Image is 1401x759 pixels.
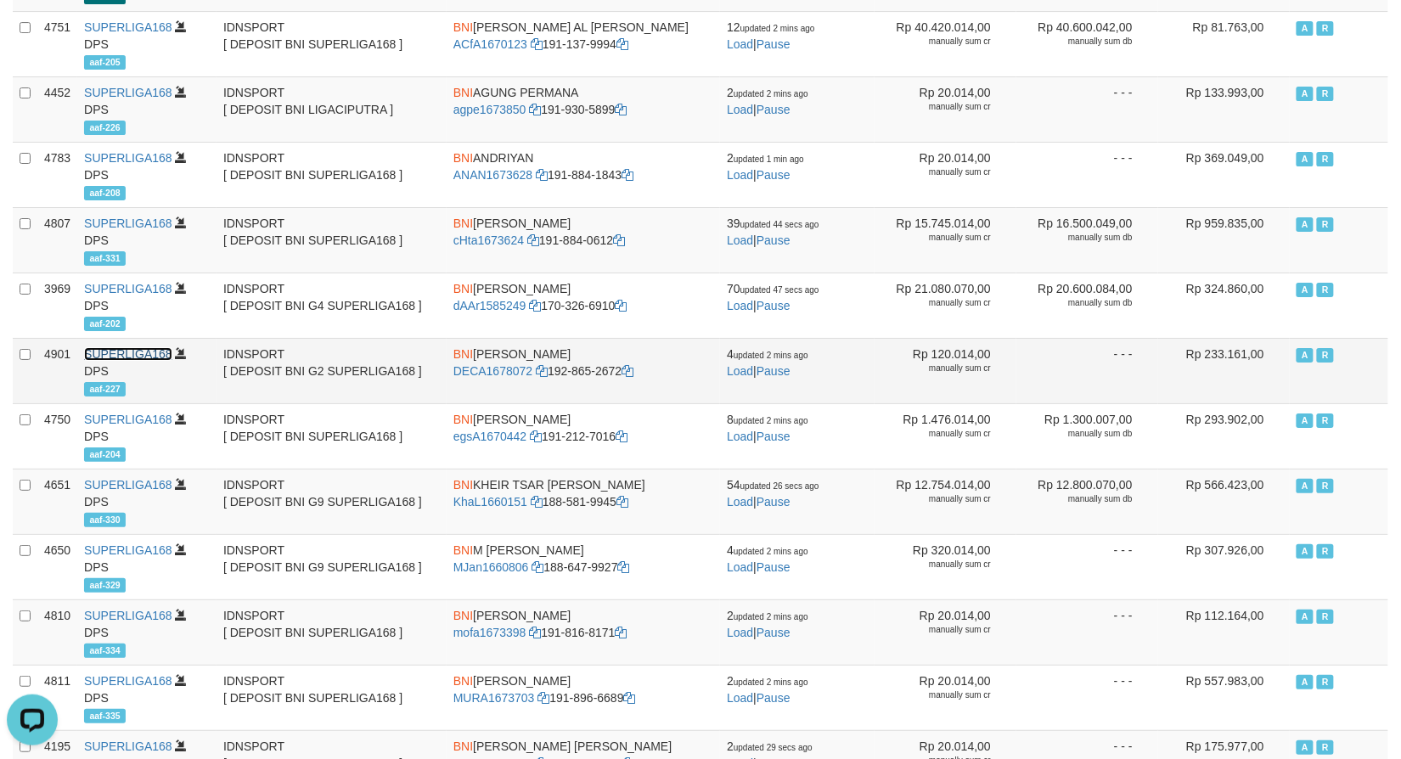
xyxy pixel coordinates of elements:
span: 2 [727,739,813,753]
a: SUPERLIGA168 [84,151,172,165]
div: manually sum cr [881,166,991,178]
span: 70 [727,282,819,295]
span: Running [1317,413,1334,428]
span: 8 [727,413,808,426]
span: aaf-208 [84,186,126,200]
td: 4810 [37,599,77,665]
a: Copy 1885819945 to clipboard [616,495,628,509]
a: Copy MJan1660806 to clipboard [532,560,544,574]
a: Pause [757,299,791,312]
a: Copy 1928652672 to clipboard [622,364,633,378]
span: | [727,609,808,639]
td: AGUNG PERMANA 191-930-5899 [447,76,720,142]
td: M [PERSON_NAME] 188-647-9927 [447,534,720,599]
span: BNI [453,216,473,230]
span: 39 [727,216,819,230]
td: 4452 [37,76,77,142]
a: Load [727,168,753,182]
a: SUPERLIGA168 [84,739,172,753]
td: IDNSPORT [ DEPOSIT BNI SUPERLIGA168 ] [217,11,447,76]
span: 2 [727,86,808,99]
a: mofa1673398 [453,626,526,639]
a: Copy cHta1673624 to clipboard [527,233,539,247]
td: [PERSON_NAME] 191-212-7016 [447,403,720,469]
button: Open LiveChat chat widget [7,7,58,58]
td: [PERSON_NAME] 191-896-6689 [447,665,720,730]
td: DPS [77,11,217,76]
div: manually sum cr [881,428,991,440]
span: Active [1297,610,1314,624]
a: Copy 1919305899 to clipboard [616,103,627,116]
a: SUPERLIGA168 [84,413,172,426]
div: manually sum cr [881,101,991,113]
span: | [727,20,814,51]
td: [PERSON_NAME] 192-865-2672 [447,338,720,403]
a: ANAN1673628 [453,168,532,182]
td: IDNSPORT [ DEPOSIT BNI G4 SUPERLIGA168 ] [217,273,447,338]
span: Running [1317,544,1334,559]
span: BNI [453,478,473,492]
td: - - - [1016,142,1158,207]
span: Running [1317,21,1334,36]
span: 12 [727,20,814,34]
span: 2 [727,151,804,165]
a: Copy ACfA1670123 to clipboard [531,37,543,51]
span: BNI [453,347,473,361]
span: | [727,282,819,312]
td: DPS [77,207,217,273]
td: ANDRIYAN 191-884-1843 [447,142,720,207]
span: Active [1297,740,1314,755]
a: Copy DECA1678072 to clipboard [536,364,548,378]
span: updated 2 mins ago [734,547,808,556]
a: Load [727,691,753,705]
a: SUPERLIGA168 [84,609,172,622]
td: IDNSPORT [ DEPOSIT BNI LIGACIPUTRA ] [217,76,447,142]
a: agpe1673850 [453,103,526,116]
td: [PERSON_NAME] AL [PERSON_NAME] 191-137-9994 [447,11,720,76]
td: [PERSON_NAME] 170-326-6910 [447,273,720,338]
span: BNI [453,739,473,753]
a: Copy dAAr1585249 to clipboard [529,299,541,312]
a: Copy 1918966689 to clipboard [624,691,636,705]
a: Load [727,364,753,378]
a: Pause [757,103,791,116]
span: aaf-335 [84,709,126,723]
a: Copy MURA1673703 to clipboard [538,691,550,705]
div: manually sum cr [881,297,991,309]
span: 2 [727,609,808,622]
div: manually sum cr [881,493,991,505]
td: Rp 12.800.070,00 [1016,469,1158,534]
a: Load [727,233,753,247]
td: 4783 [37,142,77,207]
a: SUPERLIGA168 [84,282,172,295]
td: Rp 20.014,00 [875,665,1016,730]
span: BNI [453,609,473,622]
td: Rp 293.902,00 [1158,403,1290,469]
td: DPS [77,665,217,730]
td: 4901 [37,338,77,403]
span: Running [1317,217,1334,232]
a: Pause [757,626,791,639]
a: egsA1670442 [453,430,526,443]
td: DPS [77,534,217,599]
td: IDNSPORT [ DEPOSIT BNI G9 SUPERLIGA168 ] [217,534,447,599]
span: aaf-226 [84,121,126,135]
div: manually sum cr [881,363,991,374]
td: Rp 233.161,00 [1158,338,1290,403]
td: IDNSPORT [ DEPOSIT BNI SUPERLIGA168 ] [217,599,447,665]
span: Active [1297,152,1314,166]
td: - - - [1016,665,1158,730]
span: BNI [453,674,473,688]
span: Active [1297,283,1314,297]
td: DPS [77,469,217,534]
a: Copy egsA1670442 to clipboard [530,430,542,443]
span: BNI [453,20,473,34]
td: DPS [77,338,217,403]
a: SUPERLIGA168 [84,86,172,99]
span: Running [1317,740,1334,755]
span: 54 [727,478,819,492]
span: BNI [453,151,473,165]
a: Load [727,37,753,51]
span: updated 1 min ago [734,155,804,164]
td: Rp 16.500.049,00 [1016,207,1158,273]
